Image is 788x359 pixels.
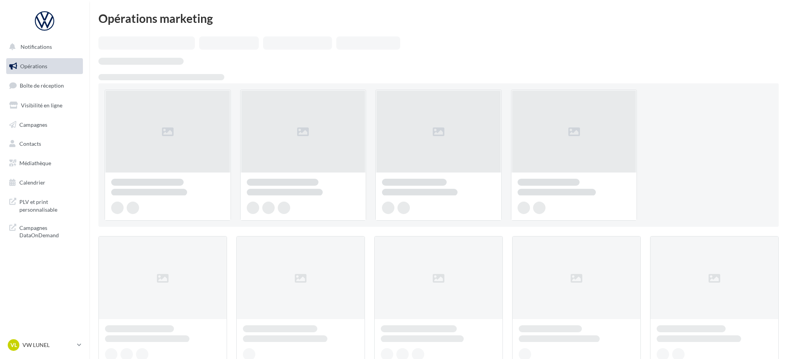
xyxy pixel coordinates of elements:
[5,219,84,242] a: Campagnes DataOnDemand
[5,39,81,55] button: Notifications
[5,155,84,171] a: Médiathèque
[19,197,80,213] span: PLV et print personnalisable
[22,341,74,349] p: VW LUNEL
[19,140,41,147] span: Contacts
[5,174,84,191] a: Calendrier
[20,63,47,69] span: Opérations
[19,223,80,239] span: Campagnes DataOnDemand
[19,160,51,166] span: Médiathèque
[21,102,62,109] span: Visibilité en ligne
[19,179,45,186] span: Calendrier
[21,43,52,50] span: Notifications
[20,82,64,89] span: Boîte de réception
[6,338,83,352] a: VL VW LUNEL
[5,77,84,94] a: Boîte de réception
[5,193,84,216] a: PLV et print personnalisable
[98,12,779,24] div: Opérations marketing
[5,97,84,114] a: Visibilité en ligne
[5,58,84,74] a: Opérations
[19,121,47,128] span: Campagnes
[5,136,84,152] a: Contacts
[5,117,84,133] a: Campagnes
[10,341,17,349] span: VL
